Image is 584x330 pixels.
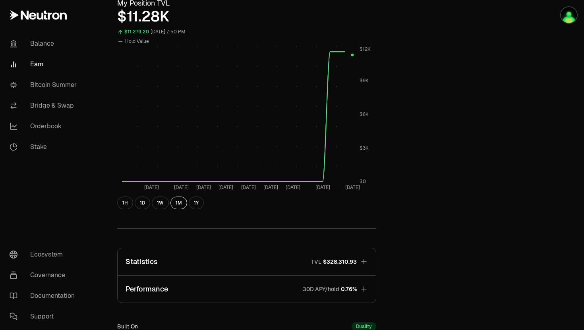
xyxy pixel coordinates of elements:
[3,116,86,137] a: Orderbook
[3,306,86,327] a: Support
[126,284,168,295] p: Performance
[303,285,339,293] p: 30D APY/hold
[125,38,149,44] span: Hold Value
[3,95,86,116] a: Bridge & Swap
[117,197,133,209] button: 1H
[3,54,86,75] a: Earn
[3,33,86,54] a: Balance
[189,197,204,209] button: 1Y
[151,27,186,37] div: [DATE] 7:50 PM
[3,75,86,95] a: Bitcoin Summer
[341,285,357,293] span: 0.76%
[360,145,369,151] tspan: $3K
[345,184,360,191] tspan: [DATE]
[311,258,321,266] p: TVL
[126,256,158,267] p: Statistics
[124,27,149,37] div: $11,279.20
[360,178,366,185] tspan: $0
[360,46,371,52] tspan: $12K
[315,184,330,191] tspan: [DATE]
[3,265,86,286] a: Governance
[219,184,233,191] tspan: [DATE]
[118,248,376,275] button: StatisticsTVL$328,310.93
[263,184,278,191] tspan: [DATE]
[135,197,150,209] button: 1D
[117,9,376,25] div: $11.28K
[561,7,577,23] img: Main Account
[144,184,159,191] tspan: [DATE]
[170,197,187,209] button: 1M
[3,286,86,306] a: Documentation
[152,197,169,209] button: 1W
[3,137,86,157] a: Stake
[360,111,369,118] tspan: $6K
[241,184,256,191] tspan: [DATE]
[196,184,211,191] tspan: [DATE]
[286,184,300,191] tspan: [DATE]
[118,276,376,303] button: Performance30D APY/hold0.76%
[323,258,357,266] span: $328,310.93
[174,184,189,191] tspan: [DATE]
[3,244,86,265] a: Ecosystem
[360,77,369,84] tspan: $9K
